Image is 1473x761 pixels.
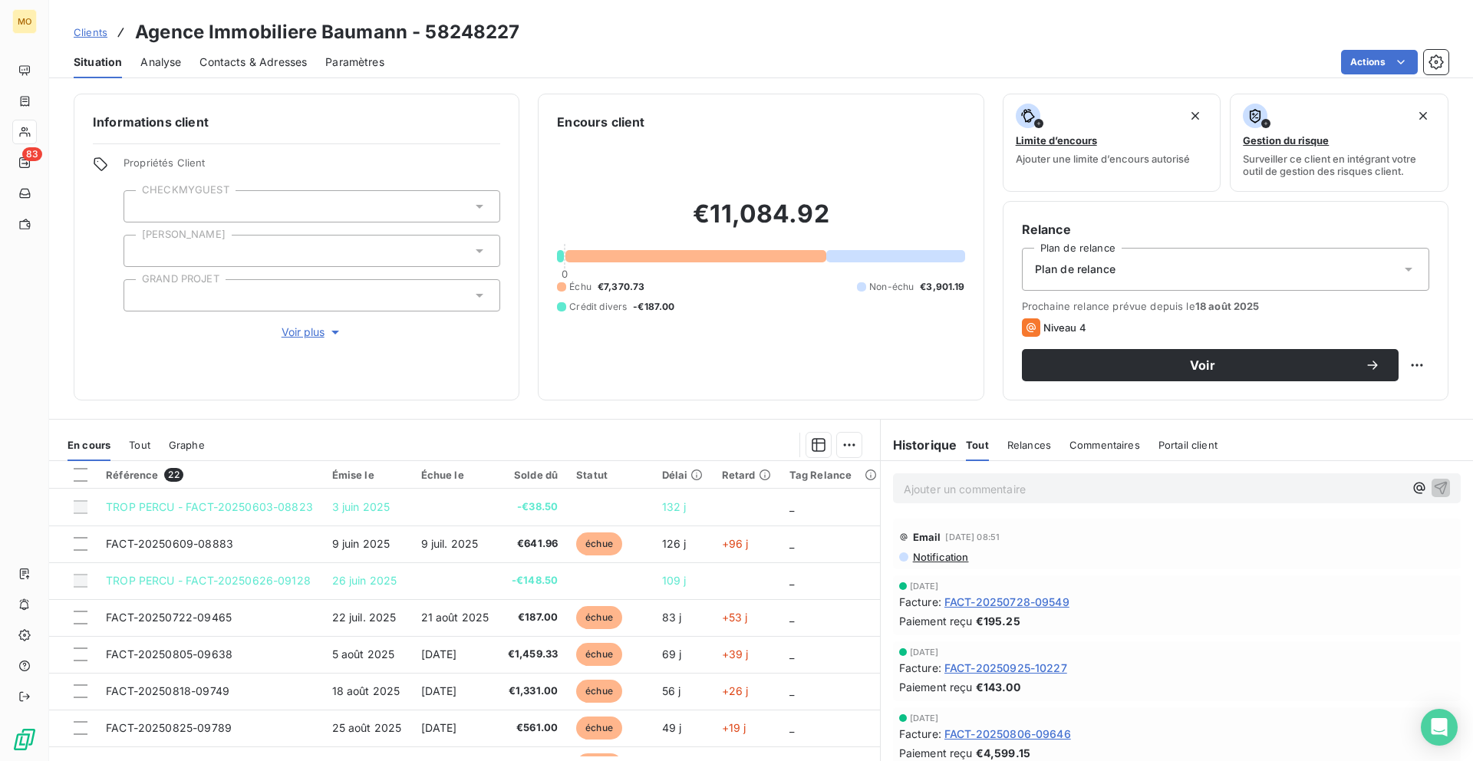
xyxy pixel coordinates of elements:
[899,679,973,695] span: Paiement reçu
[899,745,973,761] span: Paiement reçu
[789,684,794,697] span: _
[332,721,402,734] span: 25 août 2025
[1022,300,1429,312] span: Prochaine relance prévue depuis le
[1243,134,1329,147] span: Gestion du risque
[129,439,150,451] span: Tout
[576,717,622,740] span: échue
[332,469,403,481] div: Émise le
[325,54,384,70] span: Paramètres
[569,280,592,294] span: Échu
[421,684,457,697] span: [DATE]
[557,113,644,131] h6: Encours client
[332,500,390,513] span: 3 juin 2025
[910,713,939,723] span: [DATE]
[164,468,183,482] span: 22
[722,469,771,481] div: Retard
[633,300,674,314] span: -€187.00
[1003,94,1221,192] button: Limite d’encoursAjouter une limite d’encours autorisé
[508,610,559,625] span: €187.00
[106,574,311,587] span: TROP PERCU - FACT-20250626-09128
[12,727,37,752] img: Logo LeanPay
[1341,50,1418,74] button: Actions
[576,532,622,555] span: échue
[1022,220,1429,239] h6: Relance
[722,611,748,624] span: +53 j
[169,439,205,451] span: Graphe
[12,9,37,34] div: MO
[920,280,964,294] span: €3,901.19
[662,500,687,513] span: 132 j
[899,613,973,629] span: Paiement reçu
[1016,153,1190,165] span: Ajouter une limite d’encours autorisé
[789,574,794,587] span: _
[910,581,939,591] span: [DATE]
[913,531,941,543] span: Email
[869,280,914,294] span: Non-échu
[508,469,559,481] div: Solde dû
[124,324,500,341] button: Voir plus
[140,54,181,70] span: Analyse
[789,647,794,661] span: _
[722,647,749,661] span: +39 j
[569,300,627,314] span: Crédit divers
[332,611,397,624] span: 22 juil. 2025
[106,611,232,624] span: FACT-20250722-09465
[124,156,500,178] span: Propriétés Client
[1069,439,1140,451] span: Commentaires
[1007,439,1051,451] span: Relances
[421,611,489,624] span: 21 août 2025
[1243,153,1435,177] span: Surveiller ce client en intégrant votre outil de gestion des risques client.
[332,537,390,550] span: 9 juin 2025
[662,721,682,734] span: 49 j
[106,684,229,697] span: FACT-20250818-09749
[966,439,989,451] span: Tout
[789,500,794,513] span: _
[976,679,1020,695] span: €143.00
[789,721,794,734] span: _
[722,537,749,550] span: +96 j
[944,594,1069,610] span: FACT-20250728-09549
[945,532,1000,542] span: [DATE] 08:51
[332,574,397,587] span: 26 juin 2025
[332,684,400,697] span: 18 août 2025
[508,647,559,662] span: €1,459.33
[722,721,746,734] span: +19 j
[976,745,1030,761] span: €4,599.15
[74,25,107,40] a: Clients
[911,551,969,563] span: Notification
[576,680,622,703] span: échue
[899,726,941,742] span: Facture :
[662,647,682,661] span: 69 j
[598,280,644,294] span: €7,370.73
[662,684,681,697] span: 56 j
[944,726,1071,742] span: FACT-20250806-09646
[106,537,233,550] span: FACT-20250609-08883
[1035,262,1115,277] span: Plan de relance
[576,606,622,629] span: échue
[662,611,682,624] span: 83 j
[106,468,313,482] div: Référence
[1195,300,1260,312] span: 18 août 2025
[137,288,149,302] input: Ajouter une valeur
[106,647,232,661] span: FACT-20250805-09638
[74,54,122,70] span: Situation
[508,573,559,588] span: -€148.50
[22,147,42,161] span: 83
[332,647,395,661] span: 5 août 2025
[1022,349,1399,381] button: Voir
[137,199,149,213] input: Ajouter une valeur
[421,469,489,481] div: Échue le
[199,54,307,70] span: Contacts & Adresses
[421,647,457,661] span: [DATE]
[789,537,794,550] span: _
[899,594,941,610] span: Facture :
[789,469,871,481] div: Tag Relance
[106,500,313,513] span: TROP PERCU - FACT-20250603-08823
[421,721,457,734] span: [DATE]
[899,660,941,676] span: Facture :
[508,499,559,515] span: -€38.50
[576,469,644,481] div: Statut
[976,613,1020,629] span: €195.25
[1421,709,1458,746] div: Open Intercom Messenger
[662,469,704,481] div: Délai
